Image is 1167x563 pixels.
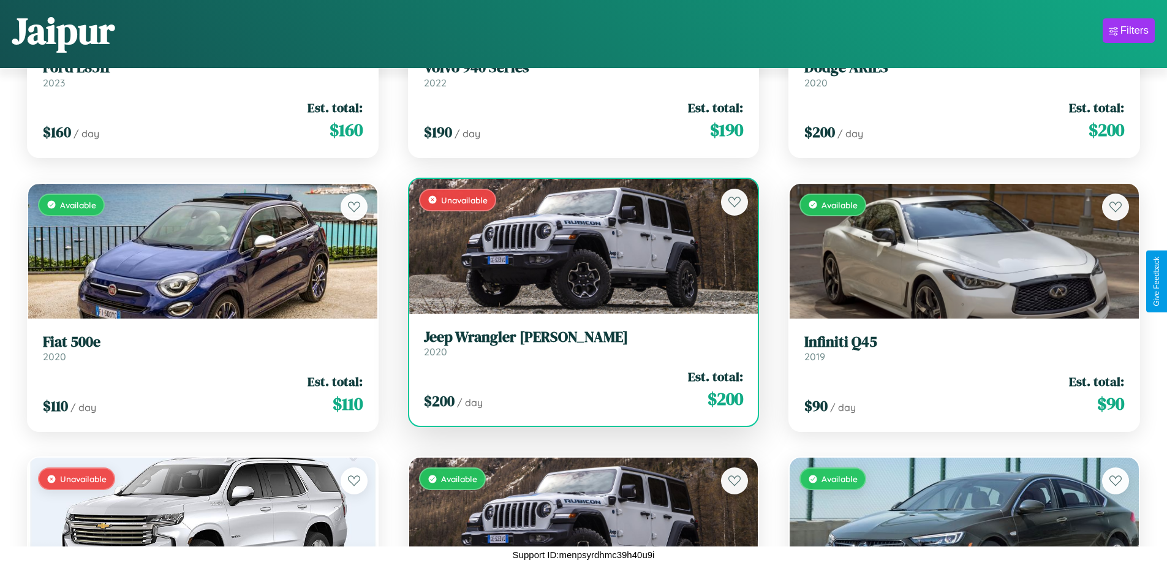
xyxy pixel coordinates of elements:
span: $ 90 [1097,391,1124,416]
span: 2020 [424,346,447,358]
span: $ 110 [43,396,68,416]
span: / day [830,401,856,414]
span: $ 160 [330,118,363,142]
span: Available [441,474,477,484]
span: 2020 [804,77,828,89]
span: Available [821,200,858,210]
span: Est. total: [308,99,363,116]
span: $ 200 [424,391,455,411]
span: 2020 [43,350,66,363]
span: 2023 [43,77,65,89]
a: Jeep Wrangler [PERSON_NAME]2020 [424,328,744,358]
span: $ 190 [424,122,452,142]
h3: Infiniti Q45 [804,333,1124,351]
h3: Volvo 940 Series [424,59,744,77]
h3: Ford L8511 [43,59,363,77]
span: Est. total: [688,368,743,385]
span: / day [74,127,99,140]
span: / day [70,401,96,414]
span: Available [60,200,96,210]
span: $ 190 [710,118,743,142]
span: $ 200 [1089,118,1124,142]
span: Unavailable [60,474,107,484]
a: Volvo 940 Series2022 [424,59,744,89]
h3: Jeep Wrangler [PERSON_NAME] [424,328,744,346]
span: Est. total: [1069,372,1124,390]
h3: Dodge ARIES [804,59,1124,77]
span: $ 200 [804,122,835,142]
span: $ 160 [43,122,71,142]
button: Filters [1103,18,1155,43]
div: Filters [1120,25,1149,37]
span: $ 200 [708,387,743,411]
a: Fiat 500e2020 [43,333,363,363]
p: Support ID: menpsyrdhmc39h40u9i [513,546,655,563]
a: Dodge ARIES2020 [804,59,1124,89]
span: 2019 [804,350,825,363]
h3: Fiat 500e [43,333,363,351]
span: Est. total: [1069,99,1124,116]
span: 2022 [424,77,447,89]
span: $ 90 [804,396,828,416]
span: $ 110 [333,391,363,416]
span: / day [455,127,480,140]
span: Available [821,474,858,484]
div: Give Feedback [1152,257,1161,306]
span: / day [457,396,483,409]
span: Est. total: [688,99,743,116]
span: Unavailable [441,195,488,205]
span: / day [837,127,863,140]
span: Est. total: [308,372,363,390]
h1: Jaipur [12,6,115,56]
a: Ford L85112023 [43,59,363,89]
a: Infiniti Q452019 [804,333,1124,363]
